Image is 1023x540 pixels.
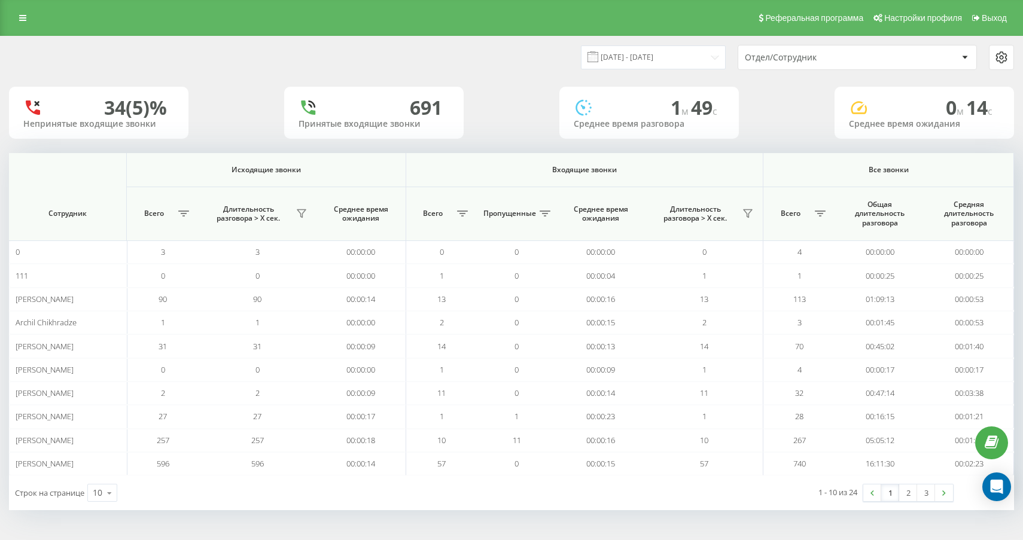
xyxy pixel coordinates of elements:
[702,270,707,281] span: 1
[556,288,646,311] td: 00:00:16
[157,435,169,446] span: 257
[133,209,175,218] span: Всего
[316,429,406,452] td: 00:00:18
[781,165,995,175] span: Все звонки
[255,317,260,328] span: 1
[818,486,857,498] div: 1 - 10 из 24
[299,119,449,129] div: Принятые входящие звонки
[793,458,806,469] span: 740
[924,311,1014,334] td: 00:00:53
[483,209,536,218] span: Пропущенные
[255,364,260,375] span: 0
[924,288,1014,311] td: 00:00:53
[934,200,1004,228] span: Средняя длительность разговора
[835,429,924,452] td: 05:05:12
[514,411,519,422] span: 1
[835,334,924,358] td: 00:45:02
[700,294,708,304] span: 13
[845,200,915,228] span: Общая длительность разговора
[793,435,806,446] span: 267
[884,13,962,23] span: Настройки профиля
[440,317,444,328] span: 2
[440,364,444,375] span: 1
[255,388,260,398] span: 2
[702,411,707,422] span: 1
[793,294,806,304] span: 113
[881,484,899,501] a: 1
[437,294,446,304] span: 13
[159,341,167,352] span: 31
[316,240,406,264] td: 00:00:00
[966,94,992,120] span: 14
[700,341,708,352] span: 14
[316,311,406,334] td: 00:00:00
[835,405,924,428] td: 00:16:15
[924,334,1014,358] td: 00:01:40
[16,246,20,257] span: 0
[205,205,293,223] span: Длительность разговора > Х сек.
[924,429,1014,452] td: 00:01:24
[917,484,935,501] a: 3
[16,388,74,398] span: [PERSON_NAME]
[514,270,519,281] span: 0
[251,435,264,446] span: 257
[556,334,646,358] td: 00:00:13
[159,294,167,304] span: 90
[681,105,691,118] span: м
[556,405,646,428] td: 00:00:23
[651,205,739,223] span: Длительность разговора > Х сек.
[691,94,717,120] span: 49
[957,105,966,118] span: м
[924,382,1014,405] td: 00:03:38
[15,487,84,498] span: Строк на странице
[702,317,707,328] span: 2
[157,458,169,469] span: 596
[255,246,260,257] span: 3
[16,458,74,469] span: [PERSON_NAME]
[700,435,708,446] span: 10
[924,405,1014,428] td: 00:01:21
[429,165,739,175] span: Входящие звонки
[161,317,165,328] span: 1
[514,294,519,304] span: 0
[327,205,396,223] span: Среднее время ожидания
[20,209,115,218] span: Сотрудник
[437,435,446,446] span: 10
[104,96,167,119] div: 34 (5)%
[769,209,811,218] span: Всего
[982,472,1011,501] div: Open Intercom Messenger
[566,205,636,223] span: Среднее время ожидания
[316,334,406,358] td: 00:00:09
[410,96,442,119] div: 691
[437,341,446,352] span: 14
[316,288,406,311] td: 00:00:14
[161,388,165,398] span: 2
[835,382,924,405] td: 00:47:14
[702,246,707,257] span: 0
[513,435,521,446] span: 11
[16,435,74,446] span: [PERSON_NAME]
[514,246,519,257] span: 0
[316,382,406,405] td: 00:00:09
[946,94,966,120] span: 0
[147,165,386,175] span: Исходящие звонки
[745,53,888,63] div: Отдел/Сотрудник
[556,382,646,405] td: 00:00:14
[316,264,406,287] td: 00:00:00
[556,311,646,334] td: 00:00:15
[835,311,924,334] td: 00:01:45
[795,411,803,422] span: 28
[93,487,102,499] div: 10
[671,94,691,120] span: 1
[700,388,708,398] span: 11
[253,341,261,352] span: 31
[795,388,803,398] span: 32
[437,388,446,398] span: 11
[251,458,264,469] span: 596
[514,317,519,328] span: 0
[16,364,74,375] span: [PERSON_NAME]
[316,405,406,428] td: 00:00:17
[713,105,717,118] span: c
[795,341,803,352] span: 70
[899,484,917,501] a: 2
